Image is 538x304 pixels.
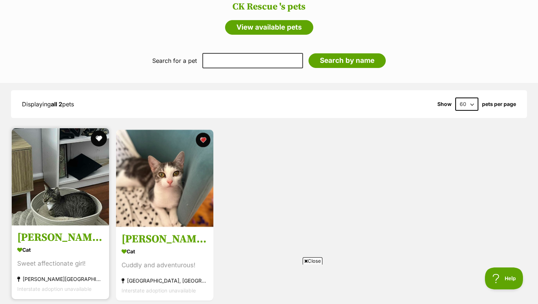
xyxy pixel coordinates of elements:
[485,267,523,289] iframe: Help Scout Beacon - Open
[437,101,452,107] span: Show
[12,128,109,225] img: Jessica 💕
[309,53,386,68] input: Search by name
[22,100,74,108] span: Displaying pets
[12,225,109,300] a: [PERSON_NAME] 💕 Cat Sweet affectionate girl! [PERSON_NAME][GEOGRAPHIC_DATA] Interstate adoption u...
[91,130,107,147] button: favourite
[122,261,208,270] div: Cuddly and adventurous!
[51,100,62,108] strong: all 2
[122,288,196,294] span: Interstate adoption unavailable
[122,232,208,246] h3: [PERSON_NAME] Dragon
[196,133,210,147] button: favourite
[116,227,213,301] a: [PERSON_NAME] Dragon Cat Cuddly and adventurous! [GEOGRAPHIC_DATA], [GEOGRAPHIC_DATA] Interstate ...
[122,276,208,286] div: [GEOGRAPHIC_DATA], [GEOGRAPHIC_DATA]
[17,245,104,255] div: Cat
[17,259,104,269] div: Sweet affectionate girl!
[136,267,402,300] iframe: Advertisement
[225,20,313,35] a: View available pets
[7,1,531,12] h2: CK Rescue 's pets
[303,257,322,265] span: Close
[152,57,197,64] label: Search for a pet
[122,246,208,257] div: Cat
[116,130,213,227] img: Luna Dragon
[482,101,516,107] label: pets per page
[17,286,91,292] span: Interstate adoption unavailable
[17,231,104,245] h3: [PERSON_NAME] 💕
[17,274,104,284] div: [PERSON_NAME][GEOGRAPHIC_DATA]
